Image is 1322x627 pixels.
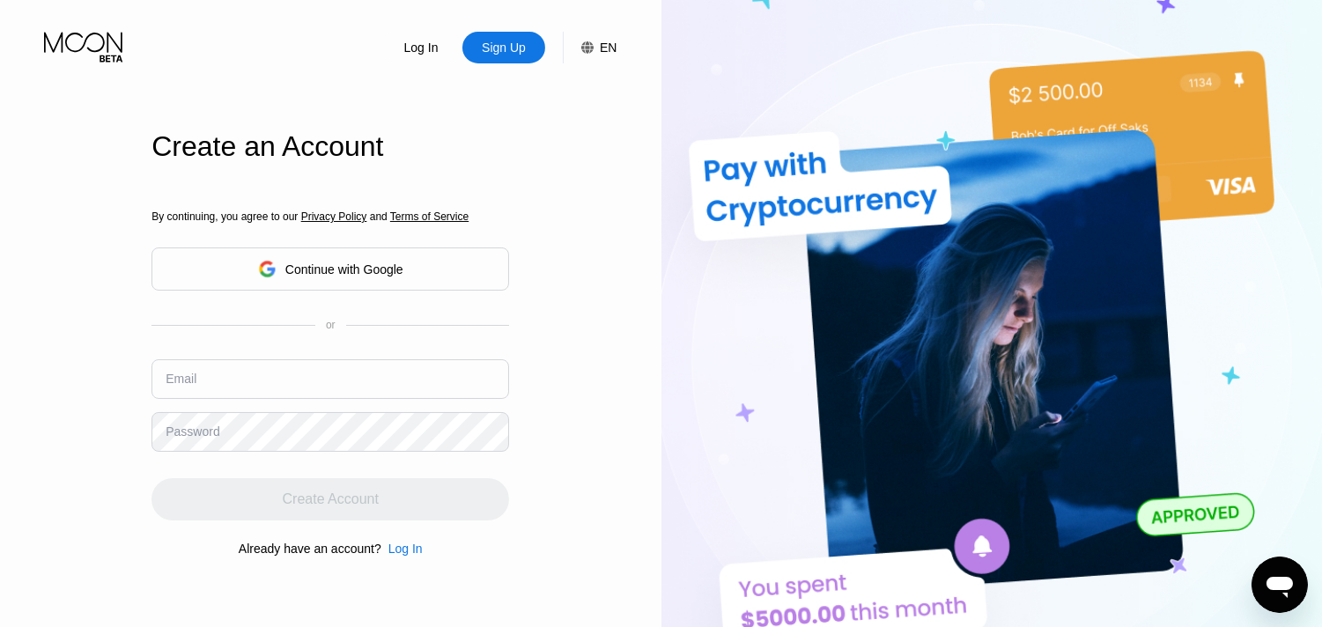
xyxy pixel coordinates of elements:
[403,39,440,56] div: Log In
[388,542,423,556] div: Log In
[239,542,381,556] div: Already have an account?
[151,210,509,223] div: By continuing, you agree to our
[462,32,545,63] div: Sign Up
[366,210,390,223] span: and
[480,39,528,56] div: Sign Up
[151,130,509,163] div: Create an Account
[390,210,469,223] span: Terms of Service
[380,32,462,63] div: Log In
[166,424,219,439] div: Password
[166,372,196,386] div: Email
[285,262,403,277] div: Continue with Google
[1252,557,1308,613] iframe: Button to launch messaging window
[563,32,617,63] div: EN
[600,41,617,55] div: EN
[301,210,367,223] span: Privacy Policy
[326,319,336,331] div: or
[151,247,509,291] div: Continue with Google
[381,542,423,556] div: Log In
